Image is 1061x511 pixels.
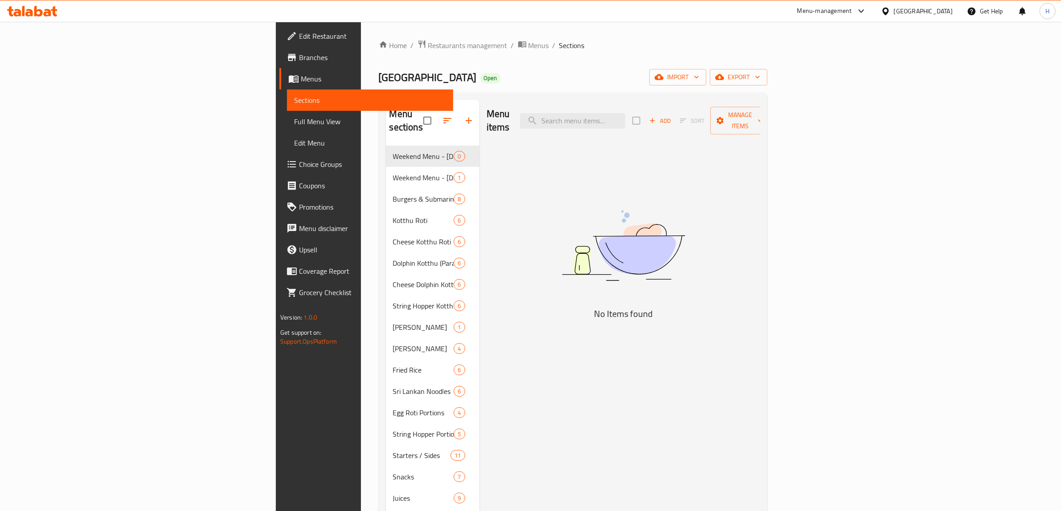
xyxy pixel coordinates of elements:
div: items [454,429,465,439]
div: Kotthu Roti6 [386,210,479,231]
div: Idiyappa Biriyani [393,322,454,333]
div: [GEOGRAPHIC_DATA] [894,6,953,16]
a: Branches [279,47,453,68]
span: Burgers & Submarines [393,194,454,204]
div: Snacks7 [386,466,479,487]
input: search [520,113,625,129]
div: Weekend Menu - Sunday [393,151,454,162]
span: Promotions [299,202,446,212]
div: Burgers & Submarines8 [386,188,479,210]
div: Snacks [393,471,454,482]
span: Coupons [299,180,446,191]
span: Sections [294,95,446,105]
a: Coupons [279,175,453,196]
div: Weekend Menu - [DATE]0 [386,146,479,167]
div: items [454,322,465,333]
span: 8 [454,195,464,203]
button: export [710,69,767,85]
span: 1.0.0 [303,312,317,323]
span: Select section first [674,114,710,128]
div: Juices9 [386,487,479,509]
span: Open [480,74,501,82]
span: Restaurants management [428,40,508,51]
span: [PERSON_NAME] [393,322,454,333]
span: Weekend Menu - [DATE] [393,151,454,162]
img: dish.svg [512,187,735,304]
span: [GEOGRAPHIC_DATA] [379,67,477,87]
div: items [454,172,465,183]
span: Add [648,116,672,126]
span: import [656,72,699,83]
h2: Menu items [487,107,510,134]
span: [PERSON_NAME] [393,343,454,354]
div: [PERSON_NAME]1 [386,316,479,338]
div: String Hopper Kotthu [393,300,454,311]
div: Cheese Kotthu Roti6 [386,231,479,252]
div: Starters / Sides [393,450,451,461]
a: Edit Restaurant [279,25,453,47]
li: / [553,40,556,51]
a: Full Menu View [287,111,453,132]
span: Menu disclaimer [299,223,446,234]
span: Menus [301,73,446,84]
div: items [454,151,465,162]
div: String Hopper Portions5 [386,423,479,445]
span: Juices [393,493,454,503]
a: Edit Menu [287,132,453,154]
button: import [649,69,706,85]
div: Weekend Menu - Saturday [393,172,454,183]
h5: No Items found [512,307,735,321]
span: 6 [454,366,464,374]
span: Select all sections [418,111,437,130]
button: Add [646,114,674,128]
span: H [1045,6,1049,16]
a: Upsell [279,239,453,260]
div: Dolphin Kotthu (Parata) [393,258,454,268]
a: Grocery Checklist [279,282,453,303]
div: items [454,258,465,268]
div: Weekend Menu - [DATE]1 [386,167,479,188]
div: items [454,279,465,290]
span: 4 [454,345,464,353]
li: / [511,40,514,51]
span: 4 [454,409,464,417]
span: 5 [454,430,464,438]
div: Egg Roti Portions4 [386,402,479,423]
button: Add section [458,110,479,131]
a: Menus [518,40,549,51]
span: Full Menu View [294,116,446,127]
a: Menus [279,68,453,89]
div: items [454,386,465,397]
a: Menu disclaimer [279,218,453,239]
div: items [454,343,465,354]
span: Branches [299,52,446,63]
span: Edit Menu [294,138,446,148]
span: Coverage Report [299,266,446,276]
div: String Hopper Kotthu6 [386,295,479,316]
div: items [454,407,465,418]
span: 6 [454,280,464,289]
span: Version: [280,312,302,323]
div: Cheese Dolphin Kotthu6 [386,274,479,295]
span: 7 [454,473,464,481]
span: 6 [454,238,464,246]
span: 6 [454,259,464,268]
span: Sort sections [437,110,458,131]
span: Add item [646,114,674,128]
div: Egg Roti Portions [393,407,454,418]
span: Cheese Kotthu Roti [393,236,454,247]
span: 1 [454,323,464,332]
span: Choice Groups [299,159,446,170]
div: Nasi Goreng [393,343,454,354]
a: Support.OpsPlatform [280,336,337,347]
a: Coverage Report [279,260,453,282]
div: Kotthu Roti [393,215,454,226]
span: String Hopper Portions [393,429,454,439]
div: Menu-management [797,6,852,16]
span: Cheese Dolphin Kotthu [393,279,454,290]
div: items [454,365,465,375]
